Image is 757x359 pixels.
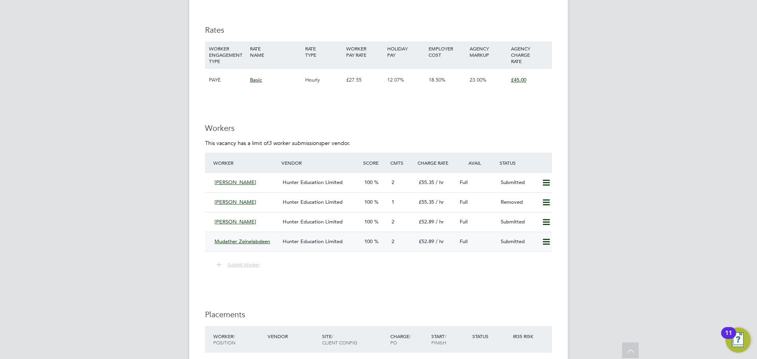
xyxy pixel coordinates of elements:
div: HOLIDAY PAY [385,41,426,62]
span: £55.35 [419,199,434,205]
span: [PERSON_NAME] [214,179,256,186]
span: Full [460,238,468,245]
span: Full [460,218,468,225]
div: Worker [211,329,266,350]
div: EMPLOYER COST [427,41,468,62]
span: Hunter Education Limited [283,238,343,245]
span: 2 [392,179,394,186]
span: [PERSON_NAME] [214,218,256,225]
div: £27.55 [344,69,385,91]
div: Charge [388,329,429,350]
div: 11 [725,333,732,343]
span: 18.50% [429,76,446,83]
div: Submitted [498,176,539,189]
span: Full [460,179,468,186]
div: Status [498,156,552,170]
span: 12.07% [387,76,404,83]
span: 100 [364,179,373,186]
div: Start [429,329,470,350]
span: [PERSON_NAME] [214,199,256,205]
span: / Position [213,333,235,346]
div: Avail [457,156,498,170]
span: 100 [364,199,373,205]
button: Submit Worker [211,260,266,270]
span: / Finish [431,333,446,346]
span: £52.89 [419,238,434,245]
div: Hourly [303,69,344,91]
h3: Workers [205,123,552,133]
span: / hr [436,199,444,205]
div: Score [361,156,388,170]
span: 2 [392,218,394,225]
span: £55.35 [419,179,434,186]
span: / hr [436,238,444,245]
span: £52.89 [419,218,434,225]
span: 2 [392,238,394,245]
div: Vendor [266,329,320,343]
div: Worker [211,156,280,170]
div: AGENCY CHARGE RATE [509,41,550,68]
span: Basic [250,76,262,83]
span: / PO [390,333,411,346]
span: Submit Worker [227,261,259,268]
h3: Rates [205,25,552,35]
span: Mudather Zeinelabdeen [214,238,270,245]
div: WORKER ENGAGEMENT TYPE [207,41,248,68]
em: 3 worker submissions [268,140,321,147]
div: AGENCY MARKUP [468,41,509,62]
div: RATE NAME [248,41,303,62]
span: Hunter Education Limited [283,199,343,205]
div: Charge Rate [416,156,457,170]
span: 23.00% [470,76,487,83]
div: Vendor [280,156,361,170]
button: Open Resource Center, 11 new notifications [725,327,751,353]
span: 100 [364,218,373,225]
div: Submitted [498,216,539,229]
h3: Placements [205,309,552,320]
div: Status [470,329,511,343]
p: This vacancy has a limit of per vendor. [205,140,552,147]
div: IR35 Risk [511,329,538,343]
div: Cmts [388,156,416,170]
span: / Client Config [322,333,357,346]
div: Submitted [498,235,539,248]
span: / hr [436,179,444,186]
div: Removed [498,196,539,209]
span: Hunter Education Limited [283,218,343,225]
span: 100 [364,238,373,245]
div: PAYE [207,69,248,91]
div: Site [320,329,388,350]
span: 1 [392,199,394,205]
span: / hr [436,218,444,225]
div: WORKER PAY RATE [344,41,385,62]
span: Full [460,199,468,205]
div: RATE TYPE [303,41,344,62]
span: £45.00 [511,76,526,83]
span: Hunter Education Limited [283,179,343,186]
